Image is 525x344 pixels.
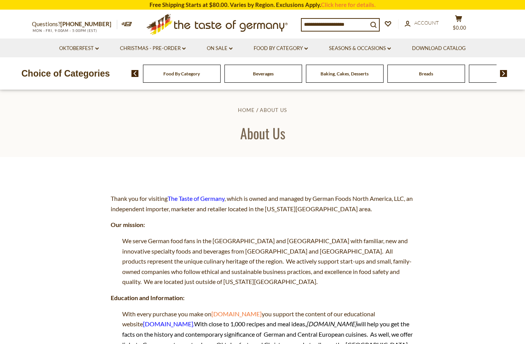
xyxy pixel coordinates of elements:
a: Oktoberfest [59,44,99,53]
strong: Our mission: [111,221,145,228]
a: Food By Category [254,44,308,53]
a: Account [405,19,439,27]
a: Download Catalog [412,44,466,53]
a: [DOMAIN_NAME] [211,310,262,317]
a: On Sale [207,44,233,53]
h1: About Us [24,124,501,142]
span: MON - FRI, 9:00AM - 5:00PM (EST) [32,28,97,33]
a: About Us [260,107,287,113]
span: $0.00 [453,25,466,31]
a: Click here for details. [321,1,375,8]
span: Thank you for visiting , which is owned and managed by German Foods North America, LLC, an indepe... [111,195,413,212]
a: Christmas - PRE-ORDER [120,44,186,53]
a: [DOMAIN_NAME] [143,320,193,327]
a: Seasons & Occasions [329,44,391,53]
em: [DOMAIN_NAME] [306,320,357,327]
img: next arrow [500,70,507,77]
span: We serve German food fans in the [GEOGRAPHIC_DATA] and [GEOGRAPHIC_DATA] with familiar, new and i... [122,237,412,286]
a: Beverages [253,71,274,77]
span: Account [414,20,439,26]
a: [PHONE_NUMBER] [60,20,111,27]
a: Baking, Cakes, Desserts [321,71,369,77]
a: Breads [419,71,433,77]
a: Food By Category [163,71,200,77]
button: $0.00 [447,15,470,34]
a: The Taste of Germany [168,195,224,202]
p: Questions? [32,19,117,29]
a: Home [238,107,255,113]
img: previous arrow [131,70,139,77]
strong: Education and Information: [111,294,184,301]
